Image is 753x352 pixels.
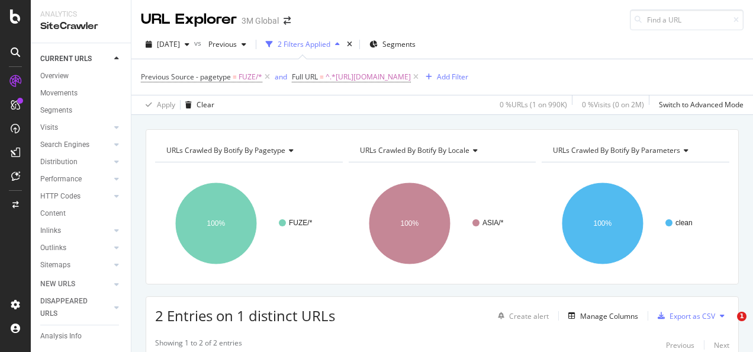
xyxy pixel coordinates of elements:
div: 3M Global [242,15,279,27]
button: Switch to Advanced Mode [654,95,744,114]
a: CURRENT URLS [40,53,111,65]
div: URL Explorer [141,9,237,30]
button: Segments [365,35,420,54]
button: Clear [181,95,214,114]
div: times [345,39,355,50]
button: Previous [204,35,251,54]
a: Visits [40,121,111,134]
h4: URLs Crawled By Botify By parameters [551,141,719,160]
button: Manage Columns [564,309,638,323]
a: Performance [40,173,111,185]
div: Showing 1 to 2 of 2 entries [155,338,242,352]
a: NEW URLS [40,278,111,290]
div: 0 % Visits ( 0 on 2M ) [582,100,644,110]
div: HTTP Codes [40,190,81,203]
div: Movements [40,87,78,100]
div: Content [40,207,66,220]
a: Search Engines [40,139,111,151]
a: Movements [40,87,123,100]
span: Previous [204,39,237,49]
text: 100% [207,219,226,228]
a: HTTP Codes [40,190,111,203]
a: DISAPPEARED URLS [40,295,111,320]
div: Manage Columns [580,311,638,321]
div: Analysis Info [40,330,82,343]
a: Segments [40,104,123,117]
div: and [275,72,287,82]
button: Next [714,338,729,352]
div: Create alert [509,311,549,321]
div: Clear [197,100,214,110]
a: Overview [40,70,123,82]
span: = [320,72,324,82]
span: 1 [737,312,746,321]
div: arrow-right-arrow-left [284,17,291,25]
div: Export as CSV [670,311,715,321]
button: Add Filter [421,70,468,84]
svg: A chart. [349,172,533,275]
div: Switch to Advanced Mode [659,100,744,110]
div: Segments [40,104,72,117]
div: Overview [40,70,69,82]
h4: URLs Crawled By Botify By pagetype [164,141,332,160]
iframe: Intercom live chat [713,312,741,340]
div: CURRENT URLS [40,53,92,65]
div: Visits [40,121,58,134]
button: Create alert [493,306,549,325]
div: Next [714,340,729,350]
div: Add Filter [437,72,468,82]
div: DISAPPEARED URLS [40,295,100,320]
span: FUZE/* [239,69,262,85]
a: Outlinks [40,242,111,254]
div: Analytics [40,9,121,20]
div: Search Engines [40,139,89,151]
a: Distribution [40,156,111,168]
div: Apply [157,100,175,110]
span: URLs Crawled By Botify By locale [360,145,469,155]
span: = [233,72,237,82]
div: 0 % URLs ( 1 on 990K ) [500,100,567,110]
div: NEW URLS [40,278,75,290]
button: 2 Filters Applied [261,35,345,54]
button: Previous [666,338,694,352]
svg: A chart. [155,172,340,275]
span: Full URL [292,72,318,82]
div: Previous [666,340,694,350]
text: ASIA/* [482,219,504,227]
span: Previous Source - pagetype [141,72,231,82]
button: Export as CSV [653,306,715,325]
text: 100% [400,219,419,228]
a: Sitemaps [40,259,111,271]
button: Apply [141,95,175,114]
span: vs [194,38,204,48]
button: and [275,71,287,82]
span: 2025 Sep. 14th [157,39,180,49]
text: FUZE/* [289,219,313,227]
input: Find a URL [630,9,744,30]
text: clean [675,219,693,227]
svg: A chart. [542,172,726,275]
div: Inlinks [40,225,61,237]
div: 2 Filters Applied [278,39,330,49]
span: 2 Entries on 1 distinct URLs [155,306,335,325]
span: ^.*[URL][DOMAIN_NAME] [326,69,411,85]
button: [DATE] [141,35,194,54]
div: Distribution [40,156,78,168]
text: 100% [594,219,612,228]
span: URLs Crawled By Botify By pagetype [166,145,285,155]
a: Content [40,207,123,220]
a: Analysis Info [40,330,123,343]
span: Segments [382,39,416,49]
div: Sitemaps [40,259,70,271]
h4: URLs Crawled By Botify By locale [358,141,526,160]
div: SiteCrawler [40,20,121,33]
a: Inlinks [40,225,111,237]
div: Outlinks [40,242,66,254]
span: URLs Crawled By Botify By parameters [553,145,680,155]
div: Performance [40,173,82,185]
